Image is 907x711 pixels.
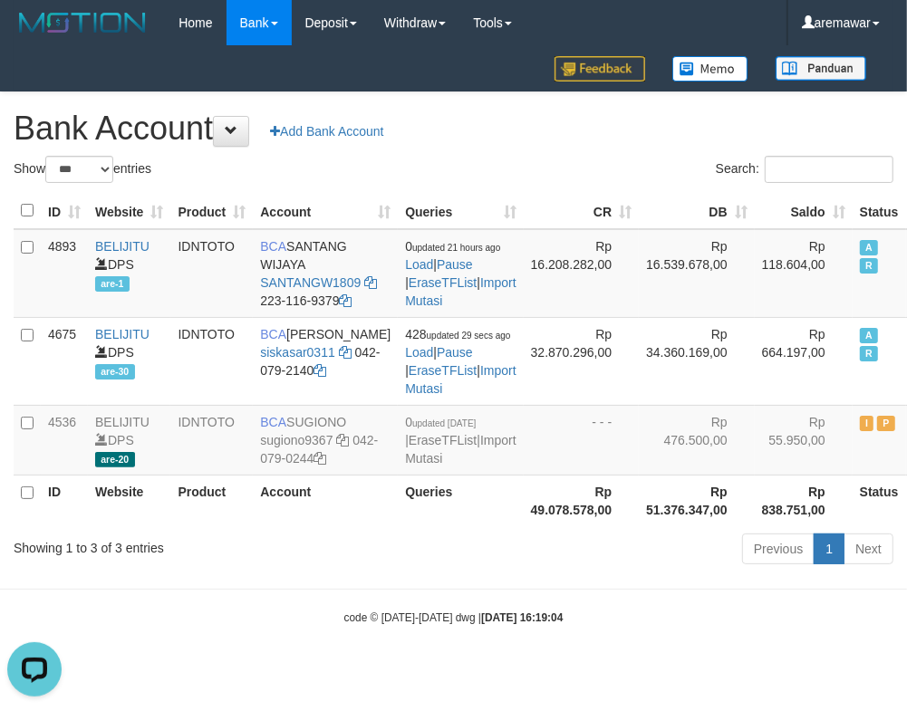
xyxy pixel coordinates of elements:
[398,475,523,526] th: Queries
[755,317,853,405] td: Rp 664.197,00
[405,433,516,466] a: Import Mutasi
[260,327,286,341] span: BCA
[41,193,88,229] th: ID: activate to sort column ascending
[860,240,878,255] span: Active
[405,327,510,341] span: 428
[405,239,500,254] span: 0
[860,346,878,361] span: Running
[877,416,895,431] span: Paused
[339,345,352,360] a: Copy siskasar0311 to clipboard
[398,193,523,229] th: Queries: activate to sort column ascending
[170,229,253,318] td: IDNTOTO
[95,452,135,467] span: are-20
[170,193,253,229] th: Product: activate to sort column ascending
[814,533,844,564] a: 1
[409,275,477,290] a: EraseTFList
[524,405,640,475] td: - - -
[639,229,755,318] td: Rp 16.539.678,00
[409,433,477,447] a: EraseTFList
[405,275,516,308] a: Import Mutasi
[88,193,170,229] th: Website: activate to sort column ascending
[860,328,878,343] span: Active
[253,193,398,229] th: Account: activate to sort column ascending
[639,475,755,526] th: Rp 51.376.347,00
[405,415,516,466] span: | |
[755,193,853,229] th: Saldo: activate to sort column ascending
[639,193,755,229] th: DB: activate to sort column ascending
[14,9,151,36] img: MOTION_logo.png
[672,56,748,82] img: Button%20Memo.svg
[437,257,473,272] a: Pause
[742,533,815,564] a: Previous
[639,317,755,405] td: Rp 34.360.169,00
[405,345,433,360] a: Load
[336,433,349,447] a: Copy sugiono9367 to clipboard
[7,7,62,62] button: Open LiveChat chat widget
[639,405,755,475] td: Rp 476.500,00
[260,433,333,447] a: sugiono9367
[524,193,640,229] th: CR: activate to sort column ascending
[170,405,253,475] td: IDNTOTO
[170,317,253,405] td: IDNTOTO
[314,363,327,378] a: Copy 0420792140 to clipboard
[41,229,88,318] td: 4893
[860,416,874,431] span: Inactive
[260,415,286,429] span: BCA
[405,327,516,396] span: | | |
[95,276,130,292] span: are-1
[409,363,477,378] a: EraseTFList
[412,243,500,253] span: updated 21 hours ago
[260,239,286,254] span: BCA
[755,475,853,526] th: Rp 838.751,00
[755,229,853,318] td: Rp 118.604,00
[258,116,395,147] a: Add Bank Account
[344,611,564,624] small: code © [DATE]-[DATE] dwg |
[41,405,88,475] td: 4536
[524,317,640,405] td: Rp 32.870.296,00
[88,475,170,526] th: Website
[481,611,563,624] strong: [DATE] 16:19:04
[14,156,151,183] label: Show entries
[437,345,473,360] a: Pause
[253,405,398,475] td: SUGIONO 042-079-0244
[524,475,640,526] th: Rp 49.078.578,00
[14,110,893,147] h1: Bank Account
[524,229,640,318] td: Rp 16.208.282,00
[860,258,878,274] span: Running
[253,317,398,405] td: [PERSON_NAME] 042-079-2140
[405,257,433,272] a: Load
[41,317,88,405] td: 4675
[260,275,361,290] a: SANTANGW1809
[314,451,327,466] a: Copy 0420790244 to clipboard
[405,239,516,308] span: | | |
[95,364,135,380] span: are-30
[716,156,893,183] label: Search:
[776,56,866,81] img: panduan.png
[260,345,335,360] a: siskasar0311
[253,475,398,526] th: Account
[340,293,352,308] a: Copy 2231169379 to clipboard
[14,532,364,557] div: Showing 1 to 3 of 3 entries
[405,415,476,429] span: 0
[95,239,150,254] a: BELIJITU
[555,56,645,82] img: Feedback.jpg
[88,229,170,318] td: DPS
[755,405,853,475] td: Rp 55.950,00
[853,475,906,526] th: Status
[405,363,516,396] a: Import Mutasi
[88,317,170,405] td: DPS
[95,415,150,429] a: BELIJITU
[41,475,88,526] th: ID
[765,156,893,183] input: Search:
[170,475,253,526] th: Product
[45,156,113,183] select: Showentries
[253,229,398,318] td: SANTANG WIJAYA 223-116-9379
[88,405,170,475] td: DPS
[844,533,893,564] a: Next
[427,331,511,341] span: updated 29 secs ago
[95,327,150,341] a: BELIJITU
[364,275,377,290] a: Copy SANTANGW1809 to clipboard
[412,418,476,428] span: updated [DATE]
[853,193,906,229] th: Status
